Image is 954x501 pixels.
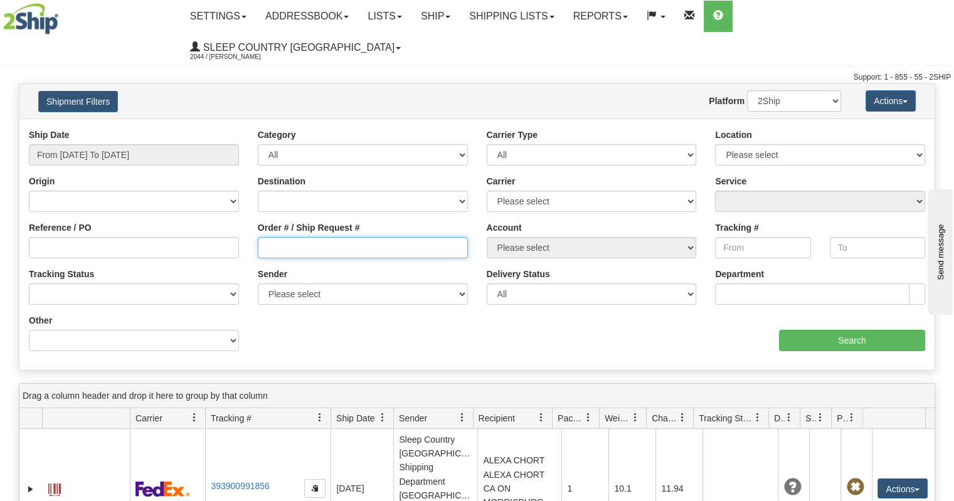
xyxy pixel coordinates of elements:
[578,407,599,428] a: Packages filter column settings
[411,1,460,32] a: Ship
[652,412,678,425] span: Charge
[38,91,118,112] button: Shipment Filters
[48,478,61,498] a: Label
[715,237,810,258] input: From
[699,412,753,425] span: Tracking Status
[3,72,951,83] div: Support: 1 - 855 - 55 - 2SHIP
[24,483,37,495] a: Expand
[135,412,162,425] span: Carrier
[184,407,205,428] a: Carrier filter column settings
[877,478,928,498] button: Actions
[358,1,411,32] a: Lists
[783,478,801,496] span: Unknown
[372,407,393,428] a: Ship Date filter column settings
[715,221,758,234] label: Tracking #
[135,481,190,497] img: 2 - FedEx Express®
[837,412,847,425] span: Pickup Status
[810,407,831,428] a: Shipment Issues filter column settings
[487,221,522,234] label: Account
[200,42,395,53] span: Sleep Country [GEOGRAPHIC_DATA]
[531,407,552,428] a: Recipient filter column settings
[9,11,116,20] div: Send message
[29,129,70,141] label: Ship Date
[258,221,360,234] label: Order # / Ship Request #
[715,175,746,187] label: Service
[805,412,816,425] span: Shipment Issues
[181,32,410,63] a: Sleep Country [GEOGRAPHIC_DATA] 2044 / [PERSON_NAME]
[29,175,55,187] label: Origin
[309,407,331,428] a: Tracking # filter column settings
[487,175,516,187] label: Carrier
[487,268,550,280] label: Delivery Status
[211,481,269,491] a: 393900991856
[715,129,751,141] label: Location
[479,412,515,425] span: Recipient
[304,479,326,498] button: Copy to clipboard
[846,478,864,496] span: Pickup Not Assigned
[625,407,646,428] a: Weight filter column settings
[709,95,745,107] label: Platform
[778,407,800,428] a: Delivery Status filter column settings
[258,268,287,280] label: Sender
[258,129,296,141] label: Category
[460,1,563,32] a: Shipping lists
[399,412,427,425] span: Sender
[256,1,359,32] a: Addressbook
[336,412,374,425] span: Ship Date
[19,384,935,408] div: grid grouping header
[564,1,637,32] a: Reports
[258,175,305,187] label: Destination
[29,314,52,327] label: Other
[181,1,256,32] a: Settings
[672,407,693,428] a: Charge filter column settings
[452,407,473,428] a: Sender filter column settings
[3,3,58,34] img: logo2044.jpg
[774,412,785,425] span: Delivery Status
[487,129,538,141] label: Carrier Type
[29,221,92,234] label: Reference / PO
[866,90,916,112] button: Actions
[925,186,953,314] iframe: chat widget
[558,412,584,425] span: Packages
[747,407,768,428] a: Tracking Status filter column settings
[29,268,94,280] label: Tracking Status
[779,330,925,351] input: Search
[211,412,252,425] span: Tracking #
[841,407,862,428] a: Pickup Status filter column settings
[605,412,631,425] span: Weight
[190,51,284,63] span: 2044 / [PERSON_NAME]
[830,237,925,258] input: To
[715,268,764,280] label: Department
